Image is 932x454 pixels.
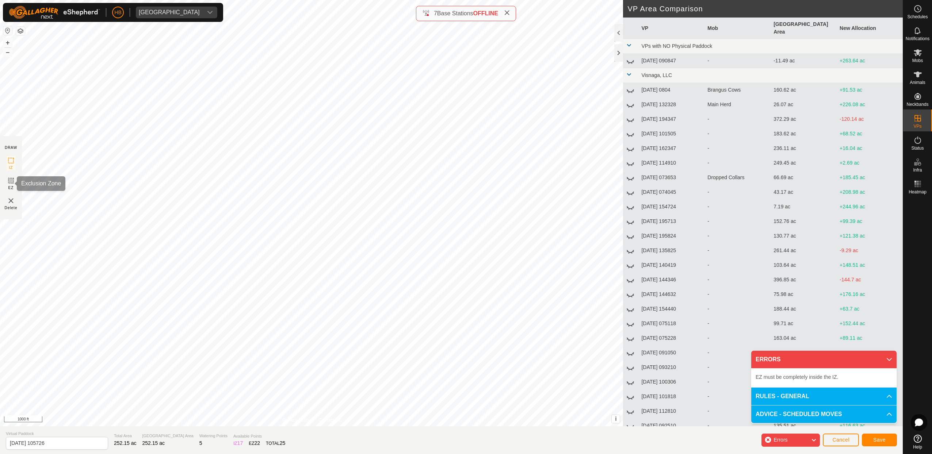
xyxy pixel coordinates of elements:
span: Total Area [114,433,137,439]
td: 188.44 ac [771,302,837,316]
p-accordion-content: ERRORS [751,368,897,387]
div: - [707,334,768,342]
button: Map Layers [16,27,25,35]
td: [DATE] 114910 [638,156,704,170]
td: -144.7 ac [837,273,903,287]
p-accordion-header: RULES - GENERAL [751,388,897,405]
td: +68.52 ac [837,127,903,141]
span: EZ [8,185,14,191]
td: +244.96 ac [837,200,903,214]
td: +226.08 ac [837,97,903,112]
td: +116.63 ac [837,419,903,433]
span: Save [873,437,886,443]
div: - [707,261,768,269]
p-accordion-header: ADVICE - SCHEDULED MOVES [751,405,897,423]
td: [DATE] 100306 [638,375,704,389]
td: 396.85 ac [771,273,837,287]
td: 130.77 ac [771,229,837,243]
td: 99.71 ac [771,316,837,331]
td: +121.38 ac [837,229,903,243]
span: 7 [434,10,437,16]
div: [GEOGRAPHIC_DATA] [139,9,200,15]
td: [DATE] 0804 [638,83,704,97]
span: Cancel [832,437,849,443]
span: 22 [255,440,260,446]
td: [DATE] 101505 [638,127,704,141]
span: VPs with NO Physical Paddock [641,43,712,49]
span: EZ must be completely inside the IZ. [756,374,838,380]
div: dropdown trigger [203,7,217,18]
span: Visnaga, LLC [641,72,672,78]
td: [DATE] 162347 [638,141,704,156]
div: - [707,305,768,313]
td: +89.11 ac [837,331,903,346]
span: Notifications [906,36,929,41]
td: +16.04 ac [837,141,903,156]
div: Brangus Cows [707,86,768,94]
td: 152.76 ac [771,214,837,229]
td: [DATE] 144632 [638,287,704,302]
td: 135.51 ac [771,419,837,433]
td: [DATE] 093210 [638,360,704,375]
span: Available Points [233,433,285,439]
span: VPs [913,124,921,128]
span: Virtual Paddock [6,431,108,437]
span: 5 [199,440,202,446]
span: Help [913,445,922,449]
div: - [707,188,768,196]
span: Mobs [912,58,923,63]
span: i [615,416,616,422]
span: Base Stations [437,10,473,16]
td: [DATE] 195713 [638,214,704,229]
td: +162.47 ac [837,346,903,360]
td: [DATE] 091050 [638,346,704,360]
div: - [707,115,768,123]
th: VP [638,18,704,39]
button: Save [862,434,897,446]
button: + [3,38,12,47]
button: Cancel [823,434,859,446]
td: [DATE] 144346 [638,273,704,287]
div: - [707,393,768,400]
td: +152.44 ac [837,316,903,331]
span: Neckbands [906,102,928,107]
td: [DATE] 140419 [638,258,704,273]
div: - [707,407,768,415]
div: - [707,378,768,386]
button: – [3,48,12,57]
td: 26.07 ac [771,97,837,112]
img: VP [7,196,15,205]
td: +91.53 ac [837,83,903,97]
div: - [707,276,768,284]
div: - [707,130,768,138]
span: Watering Points [199,433,228,439]
div: - [707,422,768,430]
div: - [707,247,768,254]
td: -120.14 ac [837,112,903,127]
div: - [707,203,768,211]
span: RULES - GENERAL [756,392,809,401]
td: [DATE] 195824 [638,229,704,243]
button: Reset Map [3,26,12,35]
span: Errors [774,437,787,443]
td: [DATE] 090847 [638,54,704,68]
div: EZ [249,439,260,447]
td: -9.29 ac [837,243,903,258]
span: 25 [280,440,286,446]
th: New Allocation [837,18,903,39]
p-accordion-header: ERRORS [751,351,897,368]
td: 261.44 ac [771,243,837,258]
a: Privacy Policy [283,417,310,423]
td: 183.62 ac [771,127,837,141]
div: Dropped Collars [707,174,768,181]
td: 66.69 ac [771,170,837,185]
div: Main Herd [707,101,768,108]
span: Schedules [907,15,928,19]
td: [DATE] 112810 [638,404,704,419]
td: 372.29 ac [771,112,837,127]
td: [DATE] 075228 [638,331,704,346]
span: Animals [910,80,925,85]
span: Visnaga Ranch [136,7,203,18]
td: 43.17 ac [771,185,837,200]
td: 7.19 ac [771,200,837,214]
